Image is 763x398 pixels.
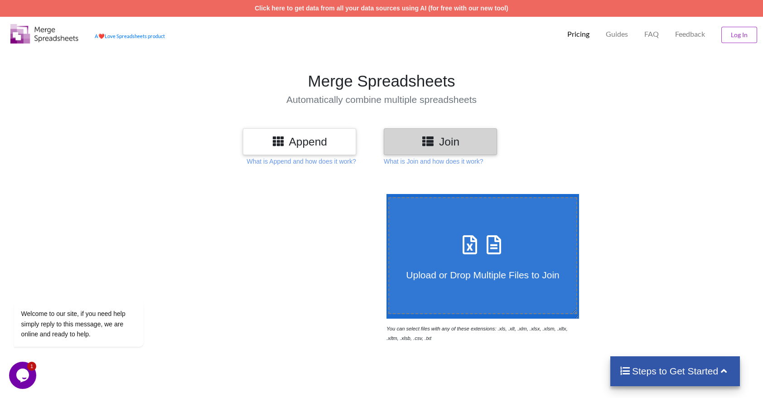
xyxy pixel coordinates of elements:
h3: Append [250,135,349,148]
iframe: chat widget [9,219,172,357]
span: Upload or Drop Multiple Files to Join [406,270,559,280]
span: Feedback [675,30,705,38]
p: What is Append and how does it work? [247,157,356,166]
p: FAQ [644,29,659,39]
iframe: chat widget [9,362,38,389]
p: What is Join and how does it work? [384,157,483,166]
img: Logo.png [10,24,78,44]
a: Click here to get data from all your data sources using AI (for free with our new tool) [255,5,508,12]
a: AheartLove Spreadsheets product [95,33,165,39]
p: Guides [606,29,628,39]
i: You can select files with any of these extensions: .xls, .xlt, .xlm, .xlsx, .xlsm, .xltx, .xltm, ... [386,326,568,341]
h4: Steps to Get Started [619,365,731,377]
span: heart [98,33,105,39]
p: Pricing [567,29,589,39]
h3: Join [391,135,490,148]
button: Log In [721,27,757,43]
